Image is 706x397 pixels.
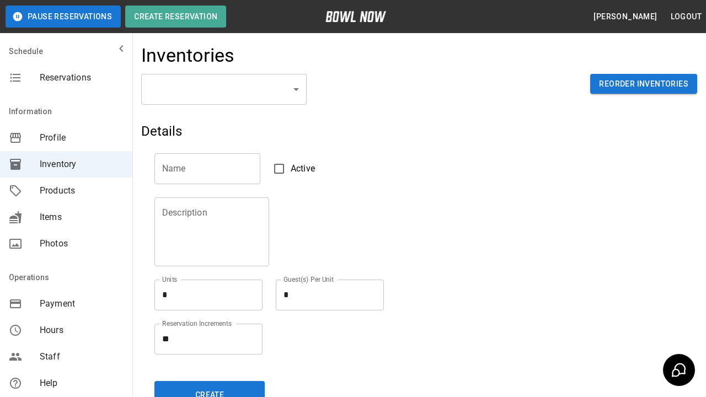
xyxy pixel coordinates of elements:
button: Reorder Inventories [590,74,697,94]
span: Staff [40,350,124,363]
img: logo [325,11,386,22]
span: Active [291,162,315,175]
h5: Details [141,122,512,140]
span: Help [40,377,124,390]
div: ​ [141,74,307,105]
button: Logout [666,7,706,27]
span: Products [40,184,124,197]
span: Hours [40,324,124,337]
button: Create Reservation [125,6,226,28]
button: [PERSON_NAME] [589,7,661,27]
button: Pause Reservations [6,6,121,28]
span: Payment [40,297,124,310]
span: Profile [40,131,124,144]
span: Inventory [40,158,124,171]
span: Reservations [40,71,124,84]
h4: Inventories [141,44,235,67]
span: Photos [40,237,124,250]
span: Items [40,211,124,224]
